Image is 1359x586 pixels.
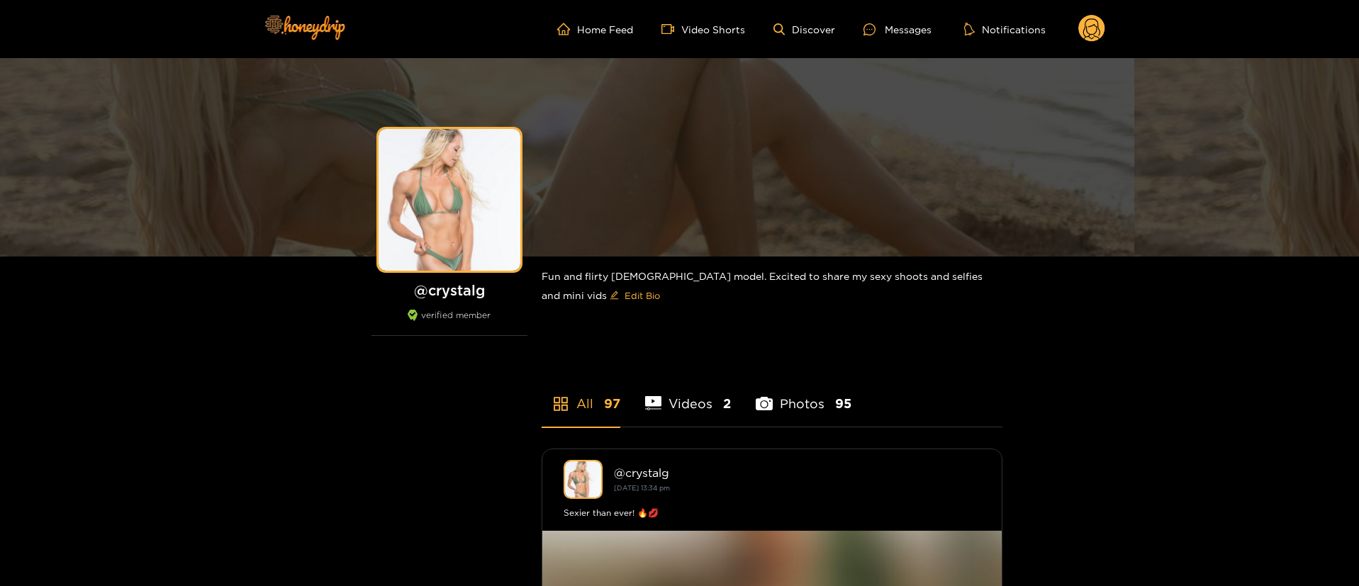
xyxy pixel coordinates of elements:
[564,506,980,520] div: Sexier than ever! 🔥💋
[371,281,527,299] h1: @ crystalg
[604,395,620,412] span: 97
[863,21,932,38] div: Messages
[661,23,745,35] a: Video Shorts
[661,23,681,35] span: video-camera
[557,23,577,35] span: home
[614,466,980,479] div: @ crystalg
[607,284,663,307] button: editEdit Bio
[610,291,619,301] span: edit
[371,310,527,336] div: verified member
[960,22,1050,36] button: Notifications
[835,395,851,412] span: 95
[723,395,731,412] span: 2
[756,363,851,427] li: Photos
[542,257,1002,318] div: Fun and flirty [DEMOGRAPHIC_DATA] model. Excited to share my sexy shoots and selfies and mini vids
[552,395,569,412] span: appstore
[625,288,660,303] span: Edit Bio
[564,460,603,499] img: crystalg
[542,363,620,427] li: All
[773,23,835,35] a: Discover
[557,23,633,35] a: Home Feed
[645,363,732,427] li: Videos
[614,484,670,492] small: [DATE] 13:34 pm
